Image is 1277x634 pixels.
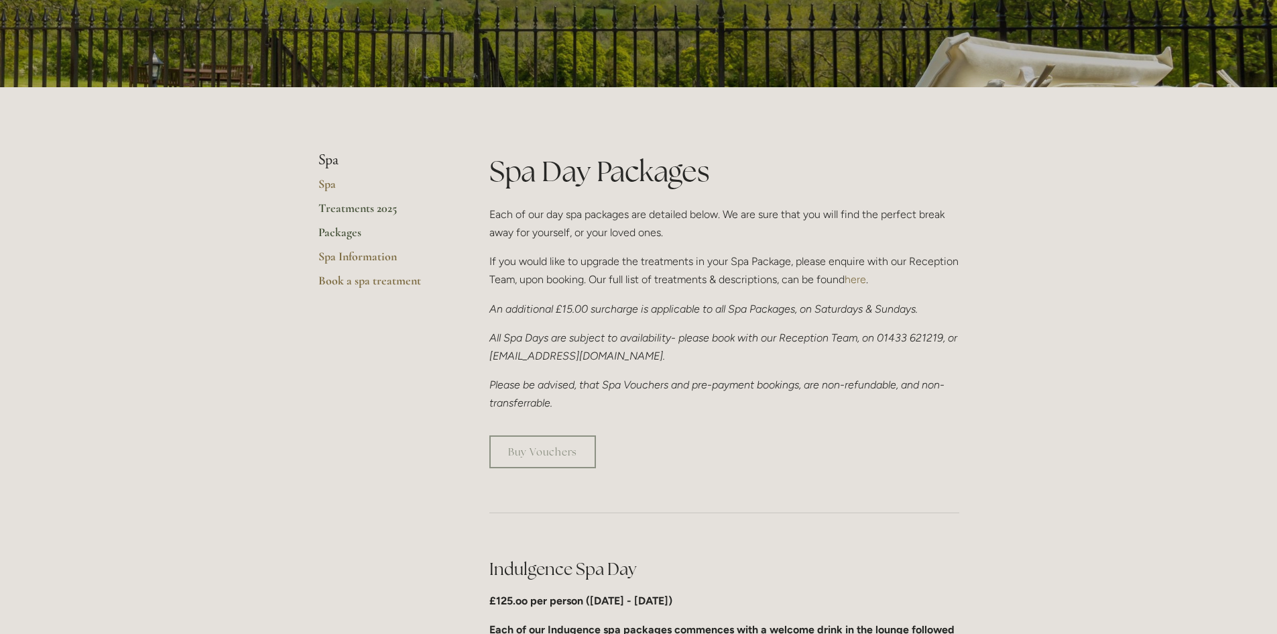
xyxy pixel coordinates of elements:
a: Buy Vouchers [489,435,596,468]
em: All Spa Days are subject to availability- please book with our Reception Team, on 01433 621219, o... [489,331,960,362]
a: here [845,273,866,286]
a: Treatments 2025 [318,201,446,225]
strong: £125.oo per person ([DATE] - [DATE]) [489,594,672,607]
a: Spa [318,176,446,201]
li: Spa [318,152,446,169]
a: Book a spa treatment [318,273,446,297]
p: Each of our day spa packages are detailed below. We are sure that you will find the perfect break... [489,205,959,242]
em: An additional £15.00 surcharge is applicable to all Spa Packages, on Saturdays & Sundays. [489,303,918,315]
h2: Indulgence Spa Day [489,558,959,581]
p: If you would like to upgrade the treatments in your Spa Package, please enquire with our Receptio... [489,252,959,288]
a: Packages [318,225,446,249]
em: Please be advised, that Spa Vouchers and pre-payment bookings, are non-refundable, and non-transf... [489,378,945,409]
a: Spa Information [318,249,446,273]
h1: Spa Day Packages [489,152,959,191]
